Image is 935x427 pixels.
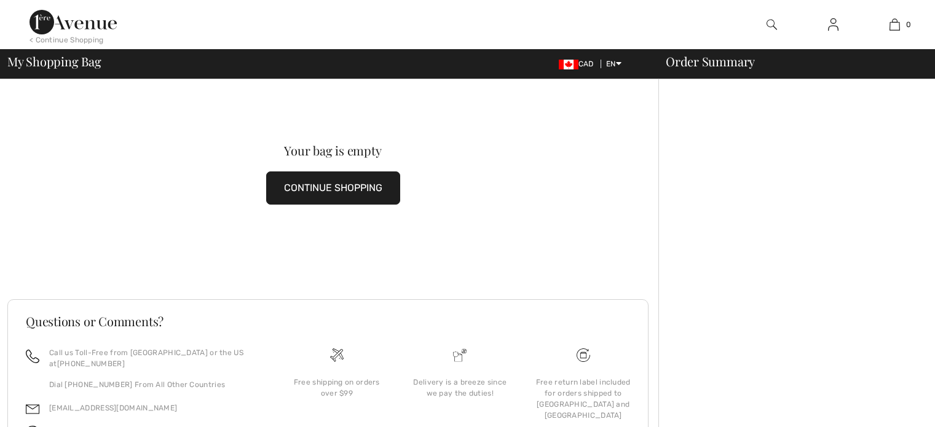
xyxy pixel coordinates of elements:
img: My Info [828,17,838,32]
img: Free shipping on orders over $99 [577,348,590,362]
div: Your bag is empty [40,144,626,157]
a: [PHONE_NUMBER] [57,359,125,368]
img: 1ère Avenue [30,10,117,34]
img: My Bag [890,17,900,32]
p: Call us Toll-Free from [GEOGRAPHIC_DATA] or the US at [49,347,261,369]
p: Dial [PHONE_NUMBER] From All Other Countries [49,379,261,390]
img: Delivery is a breeze since we pay the duties! [453,348,467,362]
div: Free shipping on orders over $99 [285,377,389,399]
span: My Shopping Bag [7,55,101,68]
a: [EMAIL_ADDRESS][DOMAIN_NAME] [49,404,177,412]
div: < Continue Shopping [30,34,104,45]
img: Free shipping on orders over $99 [330,348,344,362]
span: CAD [559,60,599,68]
a: 0 [864,17,925,32]
img: email [26,402,39,416]
button: CONTINUE SHOPPING [266,171,400,205]
div: Order Summary [651,55,928,68]
div: Free return label included for orders shipped to [GEOGRAPHIC_DATA] and [GEOGRAPHIC_DATA] [532,377,635,421]
img: Canadian Dollar [559,60,578,69]
img: call [26,350,39,363]
h3: Questions or Comments? [26,315,630,327]
a: Sign In [818,17,848,33]
span: 0 [906,19,911,30]
div: Delivery is a breeze since we pay the duties! [408,377,511,399]
span: EN [606,60,621,68]
img: search the website [767,17,777,32]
